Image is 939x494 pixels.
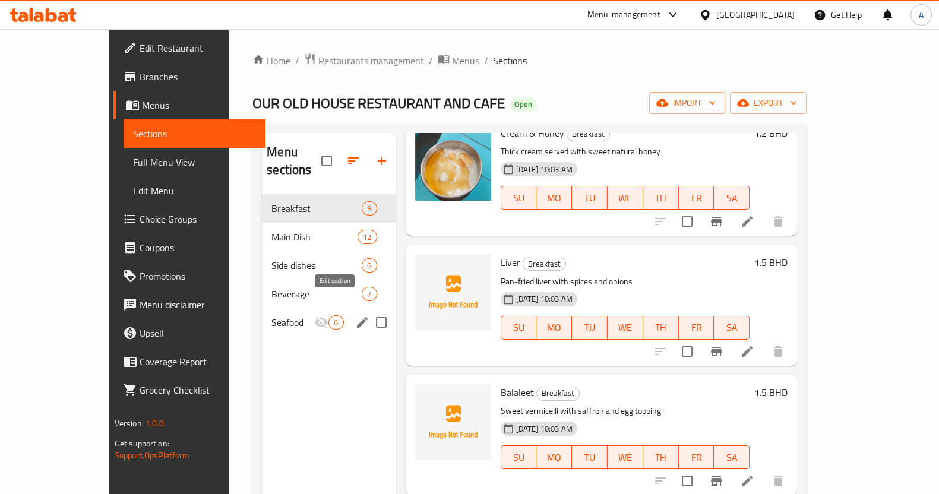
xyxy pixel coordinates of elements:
[764,207,792,236] button: delete
[541,449,567,466] span: MO
[314,148,339,173] span: Select all sections
[115,416,144,431] span: Version:
[567,127,609,141] span: Breakfast
[140,297,256,312] span: Menu disclaimer
[113,233,265,262] a: Coupons
[702,207,731,236] button: Branch-specific-item
[511,164,577,175] span: [DATE] 10:03 AM
[262,194,396,223] div: Breakfast9
[271,258,362,273] span: Side dishes
[501,404,750,419] p: Sweet vermicelli with saffron and egg topping
[511,293,577,305] span: [DATE] 10:03 AM
[113,376,265,404] a: Grocery Checklist
[140,383,256,397] span: Grocery Checklist
[362,201,377,216] div: items
[577,449,603,466] span: TU
[684,189,710,207] span: FR
[684,449,710,466] span: FR
[740,474,754,488] a: Edit menu item
[113,319,265,347] a: Upsell
[133,183,256,198] span: Edit Menu
[577,189,603,207] span: TU
[714,445,750,469] button: SA
[567,127,610,141] div: Breakfast
[740,214,754,229] a: Edit menu item
[328,315,343,330] div: items
[679,186,714,210] button: FR
[262,308,396,337] div: Seafood6edit
[271,287,362,301] span: Beverage
[612,449,638,466] span: WE
[506,319,532,336] span: SU
[113,91,265,119] a: Menus
[675,468,700,493] span: Select to update
[115,448,190,463] a: Support.OpsPlatform
[329,317,343,328] span: 6
[675,339,700,364] span: Select to update
[295,53,299,68] li: /
[484,53,488,68] li: /
[271,230,358,244] div: Main Dish
[510,97,537,112] div: Open
[764,337,792,366] button: delete
[113,262,265,290] a: Promotions
[501,124,564,142] span: Cream & Honey
[262,251,396,280] div: Side dishes6
[587,8,660,22] div: Menu-management
[339,147,368,175] span: Sort sections
[541,189,567,207] span: MO
[739,96,797,110] span: export
[523,257,565,271] span: Breakfast
[415,384,491,460] img: Balaleet
[124,176,265,205] a: Edit Menu
[754,254,788,271] h6: 1.5 BHD
[140,240,256,255] span: Coupons
[133,155,256,169] span: Full Menu View
[252,53,807,68] nav: breadcrumb
[362,258,377,273] div: items
[572,186,608,210] button: TU
[113,34,265,62] a: Edit Restaurant
[537,387,579,400] span: Breakfast
[124,148,265,176] a: Full Menu View
[113,347,265,376] a: Coverage Report
[612,319,638,336] span: WE
[368,147,396,175] button: Add section
[719,189,745,207] span: SA
[572,445,608,469] button: TU
[608,445,643,469] button: WE
[643,186,679,210] button: TH
[113,205,265,233] a: Choice Groups
[702,337,731,366] button: Branch-specific-item
[438,53,479,68] a: Menus
[362,203,376,214] span: 9
[271,315,314,330] span: Seafood
[719,319,745,336] span: SA
[262,189,396,341] nav: Menu sections
[362,260,376,271] span: 6
[501,445,537,469] button: SU
[608,186,643,210] button: WE
[358,232,376,243] span: 12
[252,90,505,116] span: OUR OLD HOUSE RESTAURANT AND CAFE
[501,316,537,340] button: SU
[714,186,750,210] button: SA
[643,316,679,340] button: TH
[267,143,321,179] h2: Menu sections
[362,287,377,301] div: items
[648,189,674,207] span: TH
[649,92,725,114] button: import
[541,319,567,336] span: MO
[140,354,256,369] span: Coverage Report
[536,316,572,340] button: MO
[679,316,714,340] button: FR
[510,99,537,109] span: Open
[608,316,643,340] button: WE
[452,53,479,68] span: Menus
[679,445,714,469] button: FR
[262,223,396,251] div: Main Dish12
[719,449,745,466] span: SA
[740,344,754,359] a: Edit menu item
[506,189,532,207] span: SU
